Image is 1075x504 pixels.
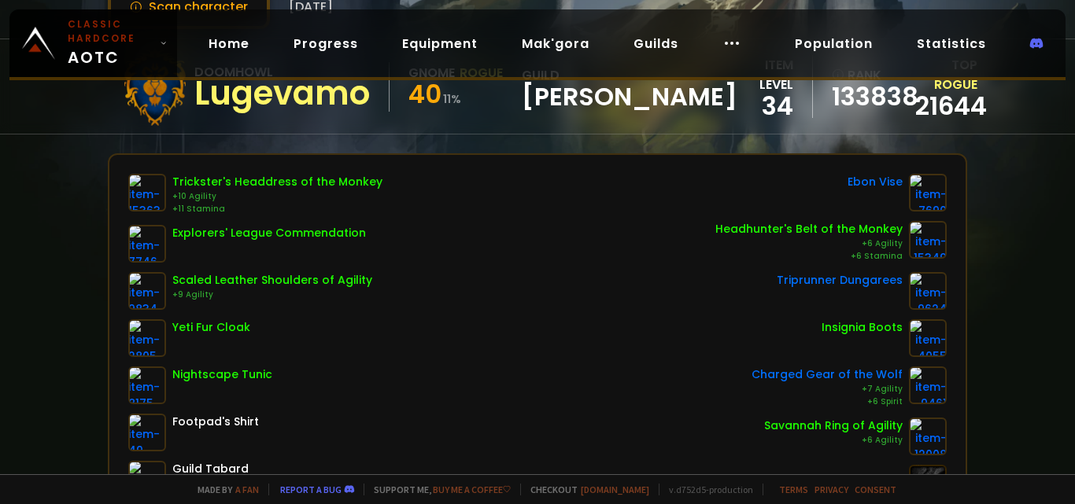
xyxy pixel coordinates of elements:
div: +11 Stamina [172,203,382,215]
small: Classic Hardcore [68,17,153,46]
a: Privacy [815,484,848,495]
span: Rogue [934,75,977,94]
img: item-15349 [909,221,947,259]
span: Made by [188,484,259,495]
div: +7 Agility [752,383,903,395]
span: [PERSON_NAME] [522,85,737,109]
span: Support me, [364,484,511,495]
a: 21644 [915,88,987,123]
a: Consent [855,484,896,495]
div: +6 Stamina [715,250,903,263]
div: +6 Agility [764,434,903,447]
img: item-2805 [128,319,166,357]
div: guild [522,65,737,109]
div: Explorers' League Commendation [172,225,366,241]
div: Insignia Boots [822,319,903,336]
img: item-9624 [909,272,947,310]
div: +6 Spirit [752,395,903,408]
div: Scaled Leather Shoulders of Agility [172,272,372,289]
div: Charged Gear of the Wolf [752,366,903,383]
div: Footpad's Shirt [172,414,259,430]
small: 11 % [443,91,461,107]
a: Guilds [621,28,691,60]
a: [DOMAIN_NAME] [581,484,649,495]
span: 40 [408,76,441,112]
a: Statistics [904,28,999,60]
div: Headhunter's Belt of the Monkey [715,221,903,237]
a: Buy me a coffee [433,484,511,495]
a: Home [196,28,262,60]
div: +9 Agility [172,289,372,301]
img: item-8175 [128,366,166,404]
a: Progress [281,28,371,60]
a: Classic HardcoreAOTC [9,9,177,77]
div: Lugevamo [194,82,370,105]
div: Nightscape Tunic [172,366,272,383]
div: Trickster's Headdress of the Monkey [172,174,382,190]
div: Guild Tabard [172,461,249,477]
img: item-49 [128,414,166,451]
span: AOTC [68,17,153,69]
img: item-9461 [909,366,947,404]
a: Population [782,28,885,60]
div: +6 Agility [715,237,903,250]
a: 133838 [832,85,906,109]
a: Equipment [390,28,490,60]
span: v. d752d5 - production [659,484,753,495]
div: 34 [737,94,793,118]
a: Terms [779,484,808,495]
img: item-4055 [909,319,947,357]
a: Mak'gora [509,28,602,60]
div: Triprunner Dungarees [777,272,903,289]
a: Report a bug [280,484,342,495]
img: item-12008 [909,418,947,455]
img: item-7690 [909,174,947,212]
div: Yeti Fur Cloak [172,319,250,336]
img: item-7746 [128,225,166,263]
img: item-15363 [128,174,166,212]
div: +10 Agility [172,190,382,203]
div: Ebon Vise [848,174,903,190]
img: item-9834 [128,272,166,310]
span: Checkout [520,484,649,495]
a: a fan [235,484,259,495]
div: Savannah Ring of Agility [764,418,903,434]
